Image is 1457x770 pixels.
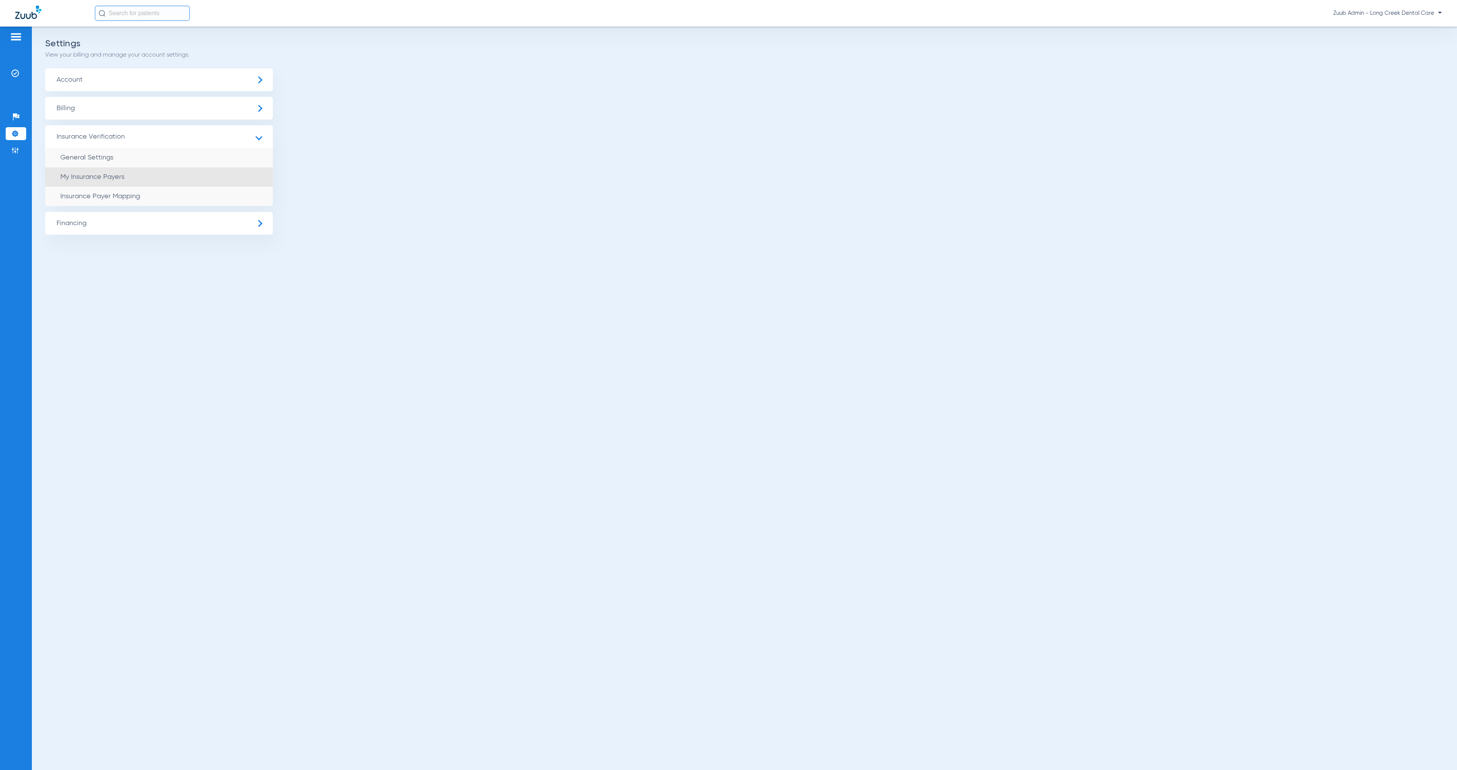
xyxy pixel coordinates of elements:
span: Insurance Payer Mapping [60,193,140,200]
span: My Insurance Payers [60,174,124,180]
img: hamburger-icon [10,32,22,41]
h2: Settings [45,40,1444,47]
span: Billing [45,97,273,120]
span: General Settings [60,154,113,161]
span: Account [45,68,273,91]
span: Zuub Admin - Long Creek Dental Care [1333,9,1442,17]
img: Search Icon [99,10,105,17]
img: Zuub Logo [15,6,41,19]
input: Search for patients [95,6,190,21]
p: View your billing and manage your account settings. [45,51,1444,59]
span: Financing [45,212,273,235]
span: Insurance Verification [45,125,273,148]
